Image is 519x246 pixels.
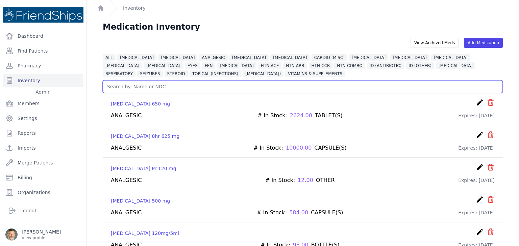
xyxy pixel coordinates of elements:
a: Inventory [123,5,146,11]
span: 10000.00 [286,144,312,152]
span: ID (ANTIBIOTIC) [367,62,404,69]
a: Logout [5,204,81,217]
a: Members [3,97,83,110]
span: [MEDICAL_DATA] [103,62,142,69]
a: create [476,98,484,109]
span: [MEDICAL_DATA] [436,62,475,69]
a: Organizations [3,186,83,199]
div: # In Stock: TABLET(S) [257,112,343,120]
a: create [476,228,484,238]
a: Dashboard [3,29,83,43]
input: Search by: Name or NDC [103,80,503,93]
a: Inventory [3,74,83,87]
div: Expires: [DATE] [458,144,495,152]
span: [MEDICAL_DATA]) [243,70,283,77]
span: ALL [103,54,116,61]
span: HTN-COMBO [334,62,365,69]
div: Expires: [DATE] [458,176,495,184]
a: create [476,131,484,141]
span: [MEDICAL_DATA] [229,54,269,61]
span: HTN-ACE [258,62,281,69]
a: [MEDICAL_DATA] 8hr 625 mg [111,133,179,140]
span: HTN-ARB [283,62,307,69]
span: [MEDICAL_DATA] [217,62,256,69]
h1: Medication Inventory [103,22,200,32]
div: ANALGESIC [111,176,142,184]
a: Settings [3,112,83,125]
div: ANALGESIC [111,112,142,120]
a: create [476,195,484,206]
span: 2624.00 [290,112,312,120]
a: Pharmacy [3,59,83,72]
span: TOPICAL (INFECTIONS) [190,70,241,77]
a: [MEDICAL_DATA] Pr 120 mg [111,165,176,172]
i: create [476,98,484,106]
span: [MEDICAL_DATA] [144,62,183,69]
div: ANALGESIC [111,144,142,152]
span: RESPIRATORY [103,70,135,77]
span: EYES [185,62,200,69]
img: Medical Missions EMR [3,7,83,23]
div: # In Stock: OTHER [265,176,335,184]
p: [PERSON_NAME] [22,228,61,235]
div: # In Stock: CAPSULE(S) [253,144,347,152]
span: VITAMINS & SUPPLEMENTS [285,70,345,77]
a: create [476,163,484,174]
a: Billing [3,171,83,184]
span: FEN [202,62,215,69]
div: Expires: [DATE] [458,209,495,217]
span: CARDIO (MISC) [312,54,347,61]
i: create [476,131,484,139]
div: ANALGESIC [111,209,142,217]
span: 584.00 [289,209,308,217]
span: ANALGESIC [199,54,228,61]
a: [MEDICAL_DATA] 500 mg [111,197,170,204]
span: Admin [33,89,53,95]
span: [MEDICAL_DATA] [390,54,429,61]
span: HTN-CCB [309,62,333,69]
span: 12.00 [298,176,313,184]
span: [MEDICAL_DATA] [349,54,388,61]
i: create [476,195,484,204]
span: [MEDICAL_DATA] [431,54,470,61]
span: [MEDICAL_DATA] [270,54,310,61]
span: STEROID [165,70,188,77]
span: SEIZURES [137,70,163,77]
span: [MEDICAL_DATA] [117,54,156,61]
a: [MEDICAL_DATA] 120mg/5ml [111,230,179,237]
p: View profile [22,235,61,241]
i: create [476,163,484,171]
a: Reports [3,126,83,140]
div: Expires: [DATE] [458,112,495,120]
div: # In Stock: CAPSULE(S) [257,209,343,217]
span: [MEDICAL_DATA] [158,54,197,61]
div: View Archived Meds [411,38,459,48]
a: Find Patients [3,44,83,58]
a: Merge Patients [3,156,83,170]
a: Add Medication [464,38,503,48]
a: [MEDICAL_DATA] 650 mg [111,100,170,107]
i: create [476,228,484,236]
a: Imports [3,141,83,155]
a: [PERSON_NAME] View profile [5,228,81,241]
span: ID (OTHER) [406,62,434,69]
